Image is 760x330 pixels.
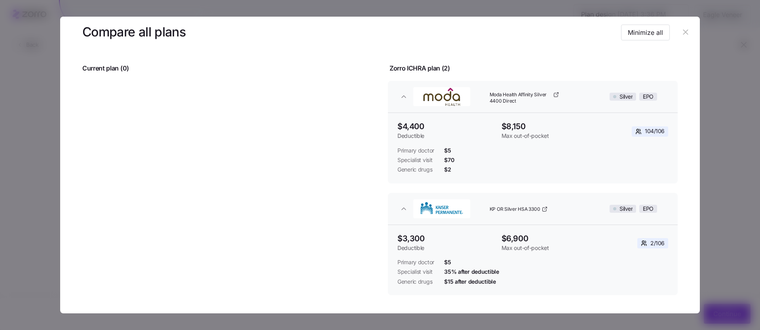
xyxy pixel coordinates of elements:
div: Moda HealthModa Health Affinity Silver 4400 DirectSilverEPO [388,113,678,183]
button: Kaiser PermanenteKP OR Silver HSA 3300SilverEPO [388,193,678,225]
span: $4,400 [397,122,495,130]
span: $2 [444,166,451,174]
span: Current plan ( 0 ) [82,63,129,73]
span: KP OR Silver HSA 3300 [490,206,540,213]
span: $70 [444,156,454,164]
span: Primary doctor [397,258,435,266]
h3: Compare all plans [82,23,186,41]
button: Minimize all [621,25,670,40]
span: Moda Health Affinity Silver 4400 Direct [490,92,551,105]
span: Deductible [397,244,495,252]
span: Silver [619,205,633,212]
span: $3,300 [397,235,495,242]
img: Moda Health [414,86,469,107]
span: Max out-of-pocket [502,244,587,252]
span: Generic drugs [397,278,435,286]
span: Specialist visit [397,268,435,276]
span: $5 [444,147,451,155]
span: $6,900 [502,235,587,242]
button: Moda HealthModa Health Affinity Silver 4400 DirectSilverEPO [388,81,678,113]
span: Deductible [397,132,495,140]
span: $15 after deductible [444,278,496,286]
span: Minimize all [628,28,663,37]
span: EPO [643,205,654,212]
span: Primary doctor [397,147,435,155]
span: 2 / 106 [650,239,665,247]
span: 35% after deductible [444,268,499,276]
div: Kaiser PermanenteKP OR Silver HSA 3300SilverEPO [388,225,678,295]
span: EPO [643,93,654,100]
span: $8,150 [502,122,587,130]
img: Kaiser Permanente [414,198,469,219]
span: Silver [619,93,633,100]
span: 104 / 106 [645,127,665,135]
span: Max out-of-pocket [502,132,587,140]
a: KP OR Silver HSA 3300 [490,206,548,213]
a: Moda Health Affinity Silver 4400 Direct [490,92,559,105]
span: Generic drugs [397,166,435,174]
span: $5 [444,258,451,266]
span: Zorro ICHRA plan ( 2 ) [389,63,450,73]
span: Specialist visit [397,156,435,164]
